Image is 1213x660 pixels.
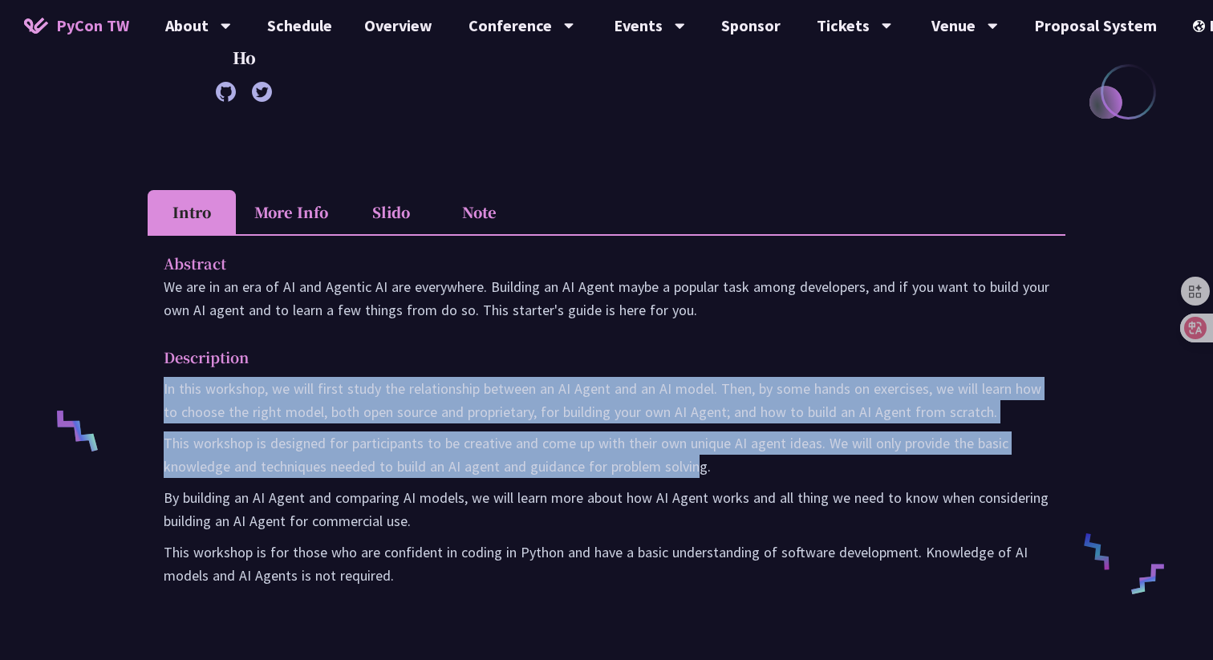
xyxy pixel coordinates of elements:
li: More Info [236,190,347,234]
span: PyCon TW [56,14,129,38]
li: Intro [148,190,236,234]
p: Description [164,346,1017,369]
a: PyCon TW [8,6,145,46]
li: Note [435,190,523,234]
p: This workshop is for those who are confident in coding in Python and have a basic understanding o... [164,541,1049,587]
p: By building an AI Agent and comparing AI models, we will learn more about how AI Agent works and ... [164,486,1049,532]
li: Slido [347,190,435,234]
img: Locale Icon [1193,20,1209,32]
img: Home icon of PyCon TW 2025 [24,18,48,34]
p: Abstract [164,252,1017,275]
p: This workshop is designed for participants to be creative and come up with their own unique AI ag... [164,431,1049,478]
p: In this workshop, we will first study the relationship between an AI Agent and an AI model. Then,... [164,377,1049,423]
p: We are in an era of AI and Agentic AI are everywhere. Building an AI Agent maybe a popular task a... [164,275,1049,322]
